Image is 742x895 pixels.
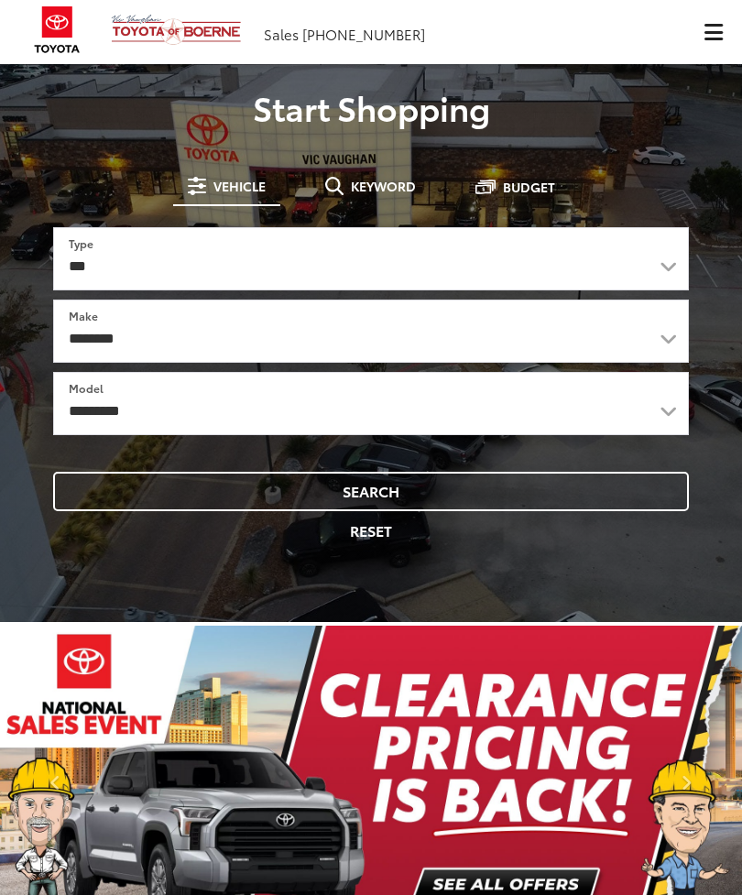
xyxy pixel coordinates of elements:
span: Keyword [351,180,416,192]
span: Vehicle [213,180,266,192]
span: Budget [503,180,555,193]
label: Make [69,308,98,323]
p: Start Shopping [14,89,728,126]
span: [PHONE_NUMBER] [302,24,425,44]
span: Sales [264,24,299,44]
img: Vic Vaughan Toyota of Boerne [111,14,242,46]
label: Model [69,380,104,396]
button: Search [53,472,689,511]
label: Type [69,235,93,251]
button: Reset [53,511,689,551]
